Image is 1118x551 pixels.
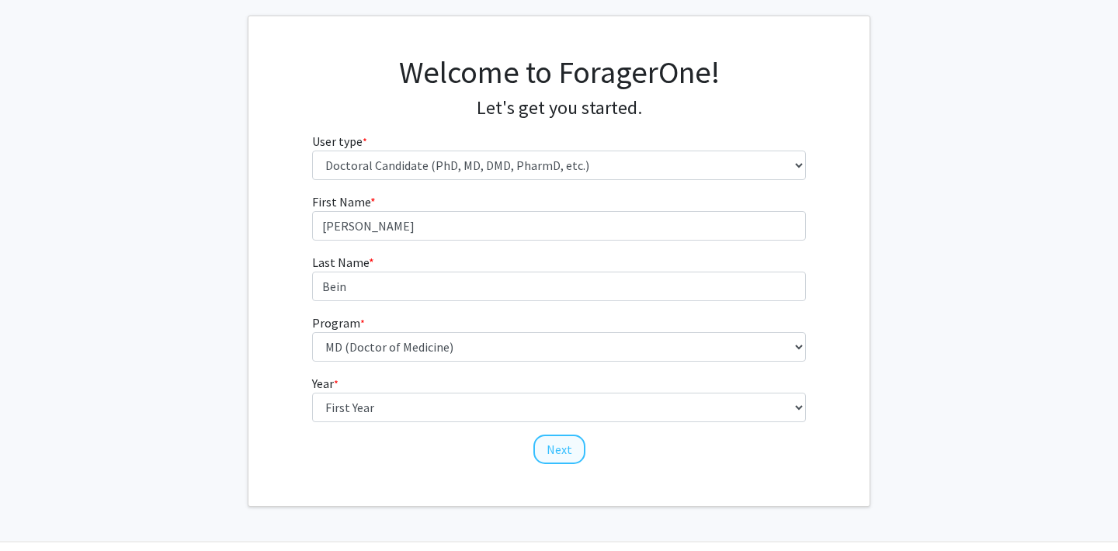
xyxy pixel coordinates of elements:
[312,374,339,393] label: Year
[312,97,807,120] h4: Let's get you started.
[312,132,367,151] label: User type
[312,54,807,91] h1: Welcome to ForagerOne!
[312,314,365,332] label: Program
[312,194,370,210] span: First Name
[12,481,66,539] iframe: Chat
[312,255,369,270] span: Last Name
[533,435,585,464] button: Next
